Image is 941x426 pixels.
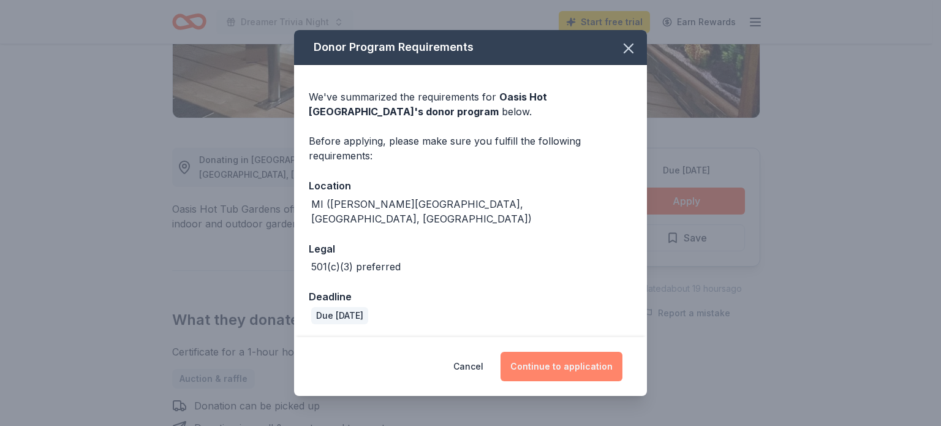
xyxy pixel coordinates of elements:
div: Donor Program Requirements [294,30,647,65]
div: Legal [309,241,632,257]
div: Location [309,178,632,194]
div: Due [DATE] [311,307,368,324]
div: 501(c)(3) preferred [311,259,401,274]
div: Before applying, please make sure you fulfill the following requirements: [309,134,632,163]
div: Deadline [309,289,632,305]
button: Cancel [453,352,483,381]
button: Continue to application [501,352,622,381]
div: We've summarized the requirements for below. [309,89,632,119]
div: MI ([PERSON_NAME][GEOGRAPHIC_DATA], [GEOGRAPHIC_DATA], [GEOGRAPHIC_DATA]) [311,197,632,226]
